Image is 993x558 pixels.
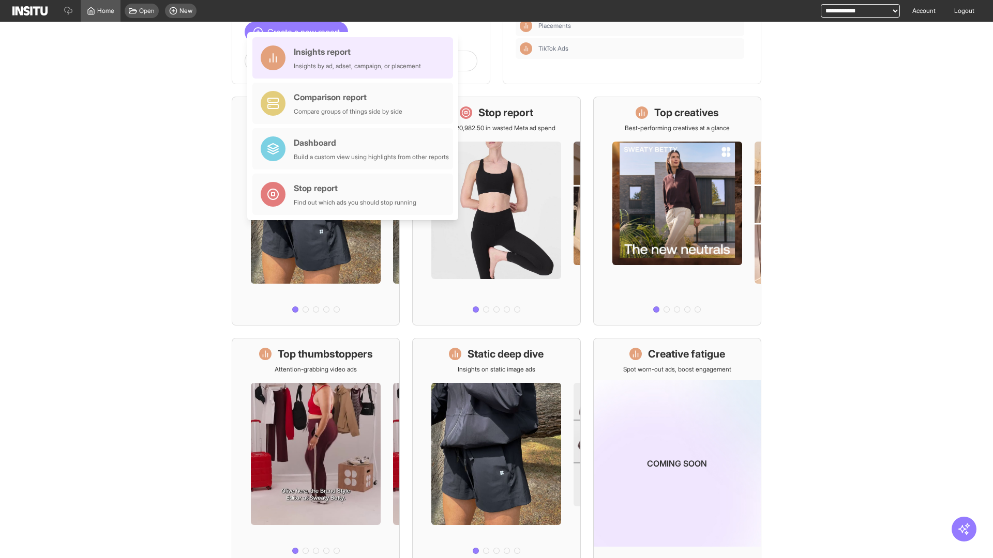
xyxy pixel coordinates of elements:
[294,182,416,194] div: Stop report
[232,97,400,326] a: What's live nowSee all active ads instantly
[245,22,348,42] button: Create a new report
[12,6,48,16] img: Logo
[468,347,544,361] h1: Static deep dive
[538,22,571,30] span: Placements
[294,62,421,70] div: Insights by ad, adset, campaign, or placement
[538,44,568,53] span: TikTok Ads
[412,97,580,326] a: Stop reportSave £20,982.50 in wasted Meta ad spend
[294,45,421,58] div: Insights report
[294,153,449,161] div: Build a custom view using highlights from other reports
[478,105,533,120] h1: Stop report
[294,107,402,116] div: Compare groups of things side by side
[538,44,740,53] span: TikTok Ads
[520,20,532,32] div: Insights
[538,22,740,30] span: Placements
[294,91,402,103] div: Comparison report
[458,365,535,374] p: Insights on static image ads
[654,105,719,120] h1: Top creatives
[593,97,761,326] a: Top creativesBest-performing creatives at a glance
[139,7,155,15] span: Open
[97,7,114,15] span: Home
[267,26,340,38] span: Create a new report
[294,136,449,149] div: Dashboard
[294,198,416,207] div: Find out which ads you should stop running
[179,7,192,15] span: New
[278,347,373,361] h1: Top thumbstoppers
[437,124,555,132] p: Save £20,982.50 in wasted Meta ad spend
[520,42,532,55] div: Insights
[275,365,357,374] p: Attention-grabbing video ads
[625,124,730,132] p: Best-performing creatives at a glance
